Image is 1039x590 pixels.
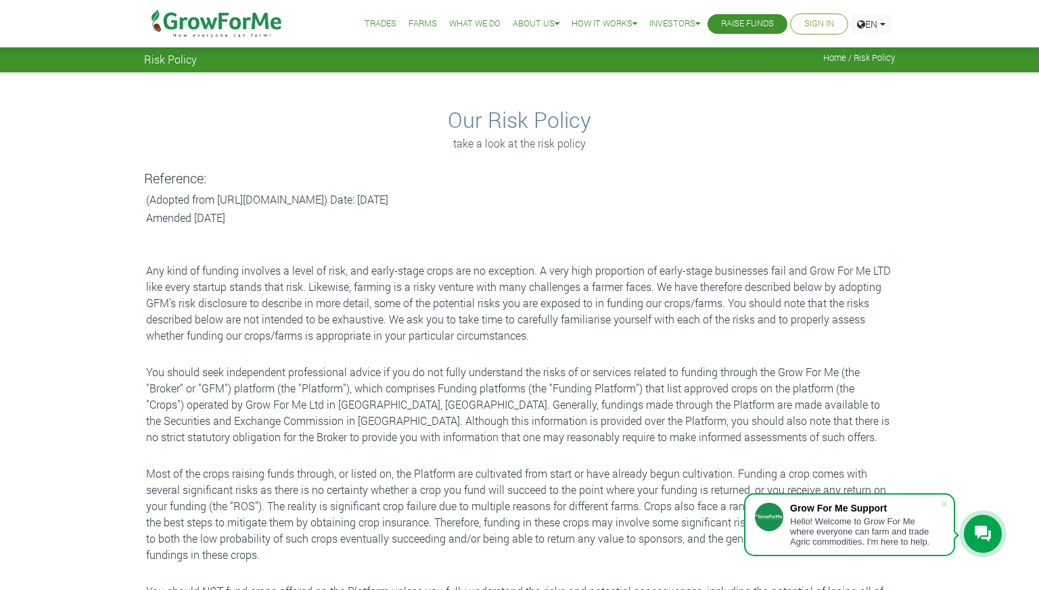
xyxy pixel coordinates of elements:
[146,191,893,208] p: (Adopted from [URL][DOMAIN_NAME]) Date: [DATE]
[146,107,893,133] h2: Our Risk Policy
[146,210,893,226] p: Amended [DATE]
[804,17,834,31] a: Sign In
[449,17,501,31] a: What We Do
[146,263,893,344] p: Any kind of funding involves a level of risk, and early-stage crops are no exception. A very high...
[851,14,892,35] a: EN
[365,17,396,31] a: Trades
[790,503,940,514] div: Grow For Me Support
[146,364,893,445] p: You should seek independent professional advice if you do not fully understand the risks of or se...
[146,466,893,563] p: Most of the crops raising funds through, or listed on, the Platform are cultivated from start or ...
[409,17,437,31] a: Farms
[146,135,893,152] p: take a look at the risk policy
[790,516,940,547] div: Hello! Welcome to Grow For Me where everyone can farm and trade Agric commodities. I'm here to help.
[721,17,774,31] a: Raise Funds
[572,17,637,31] a: How it Works
[144,170,895,186] h5: Reference:
[823,53,895,63] span: Home / Risk Policy
[513,17,559,31] a: About Us
[144,53,197,66] span: Risk Policy
[649,17,700,31] a: Investors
